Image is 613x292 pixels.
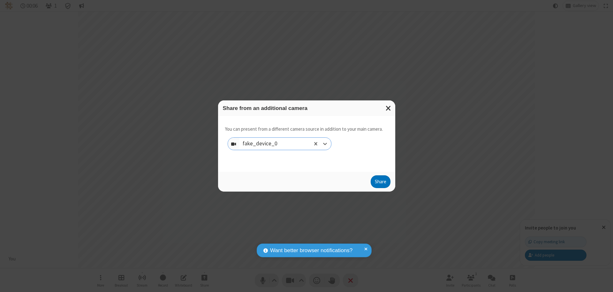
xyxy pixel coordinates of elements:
span: Want better browser notifications? [270,246,352,255]
p: You can present from a different camera source in addition to your main camera. [225,126,383,133]
div: fake_device_0 [243,140,288,148]
button: Share [371,175,390,188]
h3: Share from an additional camera [223,105,390,111]
button: Close modal [382,100,395,116]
